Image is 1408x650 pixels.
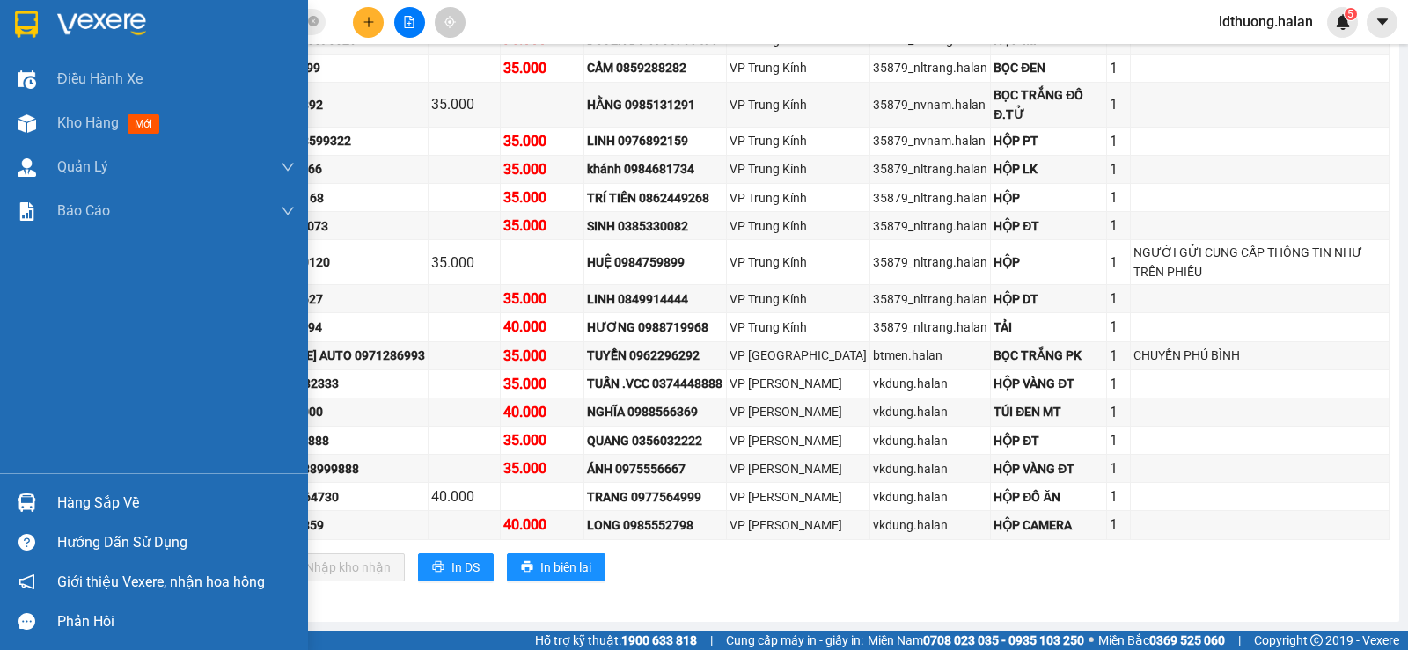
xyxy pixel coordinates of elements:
[727,156,870,184] td: VP Trung Kính
[587,58,723,77] div: CẨM 0859288282
[730,346,867,365] div: VP [GEOGRAPHIC_DATA]
[18,613,35,630] span: message
[431,93,497,115] div: 35.000
[873,402,987,421] div: vkdung.halan
[587,131,723,150] div: LINH 0976892159
[223,374,425,393] div: THẮNG 0562232333
[1110,514,1127,536] div: 1
[18,573,35,590] span: notification
[873,289,987,309] div: 35879_nltrang.halan
[57,609,295,635] div: Phản hồi
[22,22,154,110] img: logo.jpg
[727,370,870,398] td: VP Võ Chí Công
[503,514,581,536] div: 40.000
[223,515,425,535] div: HIỆP 0339839859
[994,85,1103,124] div: BỌC TRẮNG ĐỒ Đ.TỬ
[57,200,110,222] span: Báo cáo
[432,560,444,574] span: printer
[727,455,870,483] td: VP Võ Chí Công
[727,55,870,83] td: VP Trung Kính
[1110,288,1127,310] div: 1
[1110,486,1127,508] div: 1
[1149,633,1225,647] strong: 0369 525 060
[994,58,1103,77] div: BỌC ĐEN
[587,374,723,393] div: TUẤN .VCC 0374448888
[1310,634,1323,646] span: copyright
[1089,637,1094,644] span: ⚪️
[730,216,867,236] div: VP Trung Kính
[587,216,723,236] div: SINH 0385330082
[165,43,736,65] li: 271 - [PERSON_NAME] - [GEOGRAPHIC_DATA] - [GEOGRAPHIC_DATA]
[994,188,1103,208] div: HỘP
[1098,631,1225,650] span: Miền Bắc
[587,318,723,337] div: HƯƠNG 0988719968
[994,431,1103,450] div: HỘP ĐT
[1110,158,1127,180] div: 1
[18,534,35,551] span: question-circle
[727,83,870,128] td: VP Trung Kính
[57,114,119,131] span: Kho hàng
[57,529,295,556] div: Hướng dẫn sử dụng
[727,313,870,341] td: VP Trung Kính
[994,216,1103,236] div: HỘP ĐT
[503,57,581,79] div: 35.000
[727,511,870,539] td: VP Võ Chí Công
[57,490,295,516] div: Hàng sắp về
[223,487,425,507] div: NHUNG 0975064730
[503,288,581,310] div: 35.000
[223,159,425,179] div: VIẾT 0973187866
[730,252,867,272] div: VP Trung Kính
[994,487,1103,507] div: HỘP ĐỒ ĂN
[730,431,867,450] div: VP [PERSON_NAME]
[727,184,870,212] td: VP Trung Kính
[873,95,987,114] div: 35879_nvnam.halan
[730,459,867,478] div: VP [PERSON_NAME]
[418,553,494,581] button: printerIn DS
[503,373,581,395] div: 35.000
[994,318,1103,337] div: TẢI
[873,131,987,150] div: 35879_nvnam.halan
[223,289,425,309] div: TIẾN 0964138627
[621,633,697,647] strong: 1900 633 818
[873,216,987,236] div: 35879_nltrang.halan
[540,558,591,577] span: In biên lai
[503,186,581,208] div: 35.000
[1110,215,1127,237] div: 1
[873,431,987,450] div: vkdung.halan
[535,631,697,650] span: Hỗ trợ kỹ thuật:
[1345,8,1357,20] sup: 5
[587,159,723,179] div: khánh 0984681734
[18,158,36,177] img: warehouse-icon
[994,159,1103,179] div: HỘP LK
[281,204,295,218] span: down
[223,402,425,421] div: ĐỨC 0385852000
[18,70,36,89] img: warehouse-icon
[923,633,1084,647] strong: 0708 023 035 - 0935 103 250
[503,401,581,423] div: 40.000
[223,58,425,77] div: HUY 0369130799
[18,114,36,133] img: warehouse-icon
[363,16,375,28] span: plus
[1110,316,1127,338] div: 1
[128,114,159,134] span: mới
[730,515,867,535] div: VP [PERSON_NAME]
[873,188,987,208] div: 35879_nltrang.halan
[994,252,1103,272] div: HỘP
[353,7,384,38] button: plus
[223,188,425,208] div: hùng 0983320168
[727,483,870,511] td: VP Võ Chí Công
[308,14,319,31] span: close-circle
[431,486,497,508] div: 40.000
[994,289,1103,309] div: HỘP DT
[873,374,987,393] div: vkdung.halan
[1347,8,1353,20] span: 5
[1367,7,1397,38] button: caret-down
[15,11,38,38] img: logo-vxr
[994,515,1103,535] div: HỘP CAMERA
[308,16,319,26] span: close-circle
[1110,401,1127,423] div: 1
[1335,14,1351,30] img: icon-new-feature
[730,487,867,507] div: VP [PERSON_NAME]
[873,515,987,535] div: vkdung.halan
[1110,429,1127,451] div: 1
